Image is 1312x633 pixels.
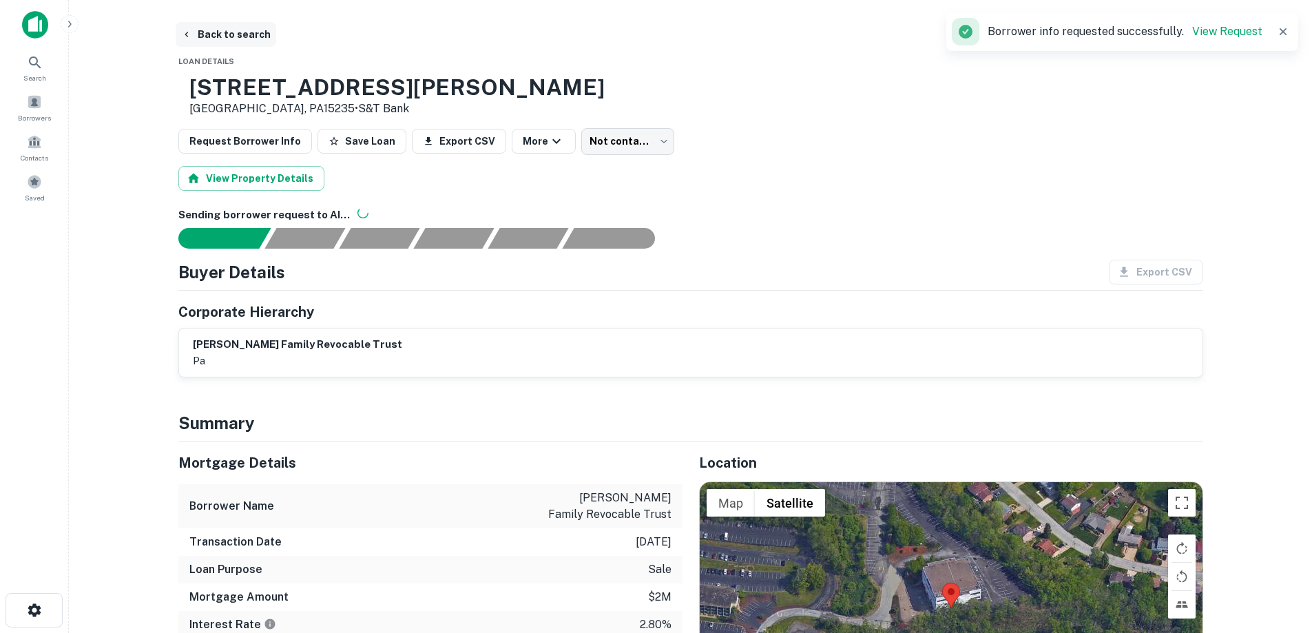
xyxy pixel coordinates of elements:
div: Documents found, AI parsing details... [339,228,419,249]
h6: Transaction Date [189,534,282,550]
a: Search [4,49,65,86]
div: Principals found, still searching for contact information. This may take time... [488,228,568,249]
a: S&T Bank [358,102,409,115]
p: [DATE] [636,534,671,550]
iframe: Chat Widget [1243,523,1312,589]
span: Search [23,72,46,83]
div: Not contacted [581,128,674,154]
span: Borrowers [18,112,51,123]
button: Toggle fullscreen view [1168,489,1196,517]
h4: Summary [178,411,1203,435]
div: Principals found, AI now looking for contact information... [413,228,494,249]
p: $2m [648,589,671,605]
svg: The interest rates displayed on the website are for informational purposes only and may be report... [264,618,276,630]
a: Saved [4,169,65,206]
p: pa [193,353,402,369]
button: Export CSV [412,129,506,154]
button: Show satellite imagery [755,489,825,517]
p: Borrower info requested successfully. [988,23,1262,40]
h6: Sending borrower request to AI... [178,207,1203,223]
h4: Buyer Details [178,260,285,284]
button: Show street map [707,489,755,517]
p: 2.80% [640,616,671,633]
h5: Corporate Hierarchy [178,302,314,322]
a: Contacts [4,129,65,166]
a: View Request [1192,25,1262,38]
button: More [512,129,576,154]
button: Rotate map counterclockwise [1168,563,1196,590]
h5: Location [699,453,1203,473]
a: Borrowers [4,89,65,126]
div: Your request is received and processing... [264,228,345,249]
p: [PERSON_NAME] family revocable trust [548,490,671,523]
span: Saved [25,192,45,203]
h6: [PERSON_NAME] family revocable trust [193,337,402,353]
h6: Mortgage Amount [189,589,289,605]
button: Request Borrower Info [178,129,312,154]
h6: Loan Purpose [189,561,262,578]
button: View Property Details [178,166,324,191]
img: capitalize-icon.png [22,11,48,39]
button: Tilt map [1168,591,1196,619]
div: Sending borrower request to AI... [162,228,265,249]
h3: [STREET_ADDRESS][PERSON_NAME] [189,74,605,101]
p: sale [648,561,671,578]
h5: Mortgage Details [178,453,683,473]
h6: Interest Rate [189,616,276,633]
h6: Borrower Name [189,498,274,515]
div: AI fulfillment process complete. [563,228,671,249]
button: Save Loan [317,129,406,154]
button: Back to search [176,22,276,47]
span: Loan Details [178,57,234,65]
span: Contacts [21,152,48,163]
button: Rotate map clockwise [1168,535,1196,562]
p: [GEOGRAPHIC_DATA], PA15235 • [189,101,605,117]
